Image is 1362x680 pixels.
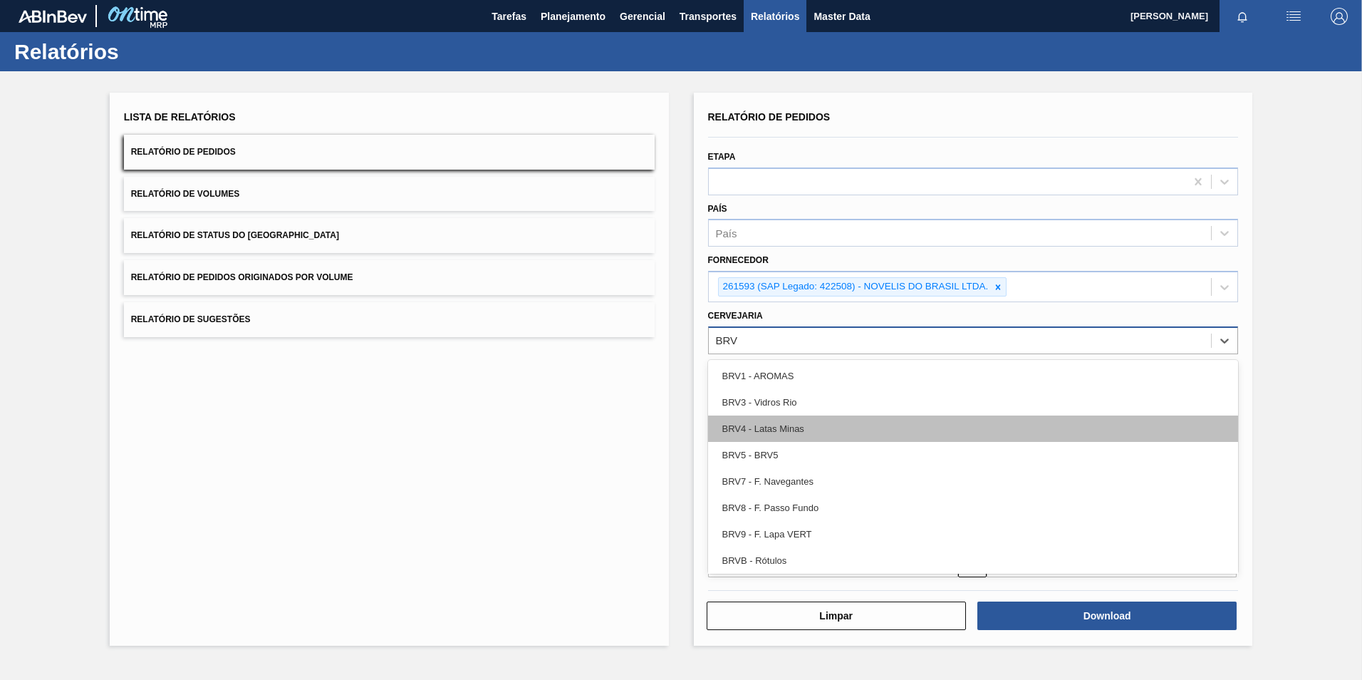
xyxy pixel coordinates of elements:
[541,8,605,25] span: Planejamento
[492,8,526,25] span: Tarefas
[708,255,769,265] label: Fornecedor
[708,389,1239,416] div: BRV3 - Vidros Rio
[716,227,737,239] div: País
[1220,6,1265,26] button: Notificações
[124,302,655,337] button: Relatório de Sugestões
[680,8,737,25] span: Transportes
[124,111,236,123] span: Lista de Relatórios
[1331,8,1348,25] img: Logout
[131,314,251,324] span: Relatório de Sugestões
[751,8,799,25] span: Relatórios
[977,602,1237,630] button: Download
[19,10,87,23] img: TNhmsLtSVTkK8tSr43FrP2fwEKptu5GPRR3wAAAABJRU5ErkJggg==
[131,189,239,199] span: Relatório de Volumes
[708,442,1239,468] div: BRV5 - BRV5
[131,272,353,282] span: Relatório de Pedidos Originados por Volume
[14,43,267,60] h1: Relatórios
[708,152,736,162] label: Etapa
[124,218,655,253] button: Relatório de Status do [GEOGRAPHIC_DATA]
[131,230,339,240] span: Relatório de Status do [GEOGRAPHIC_DATA]
[131,147,236,157] span: Relatório de Pedidos
[813,8,870,25] span: Master Data
[708,311,763,321] label: Cervejaria
[708,495,1239,521] div: BRV8 - F. Passo Fundo
[708,204,727,214] label: País
[124,135,655,170] button: Relatório de Pedidos
[707,602,966,630] button: Limpar
[708,416,1239,442] div: BRV4 - Latas Minas
[708,111,831,123] span: Relatório de Pedidos
[1285,8,1302,25] img: userActions
[708,547,1239,574] div: BRVB - Rótulos
[708,363,1239,389] div: BRV1 - AROMAS
[620,8,665,25] span: Gerencial
[719,278,991,296] div: 261593 (SAP Legado: 422508) - NOVELIS DO BRASIL LTDA.
[708,521,1239,547] div: BRV9 - F. Lapa VERT
[124,177,655,212] button: Relatório de Volumes
[708,468,1239,495] div: BRV7 - F. Navegantes
[124,260,655,295] button: Relatório de Pedidos Originados por Volume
